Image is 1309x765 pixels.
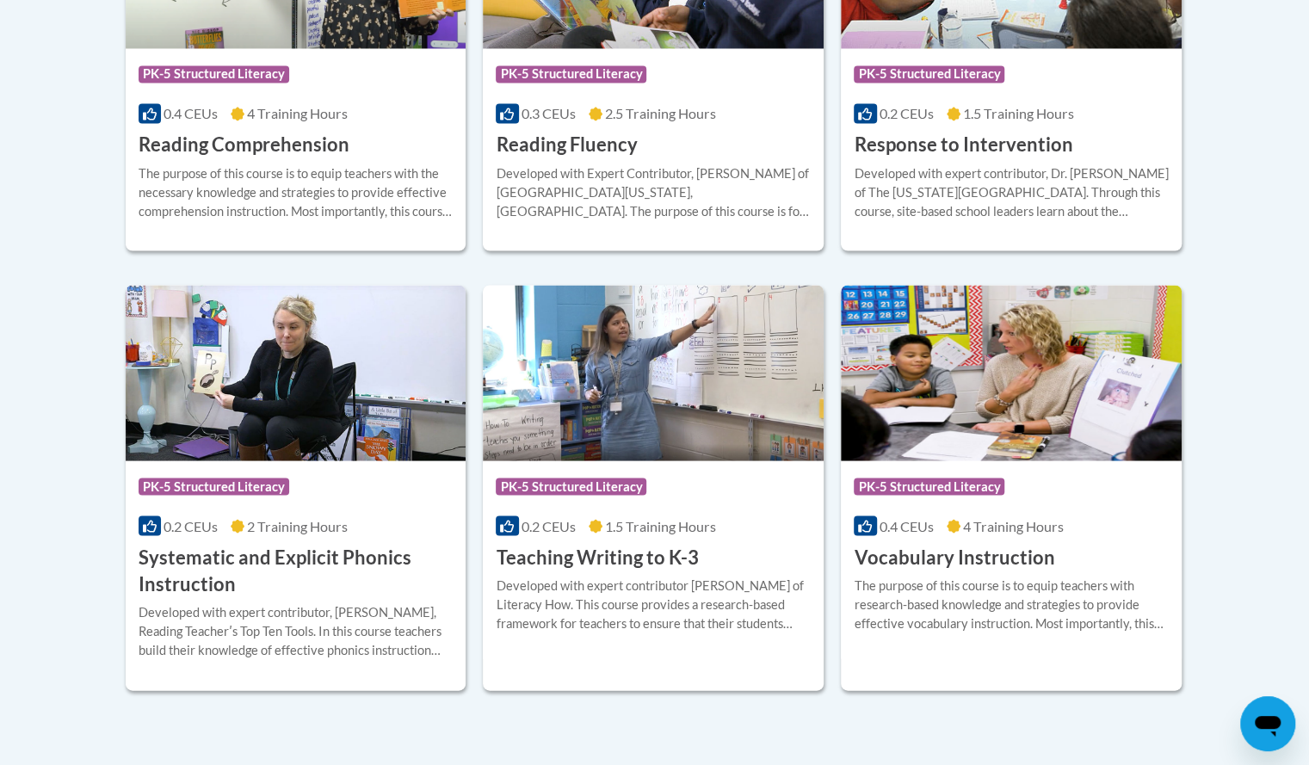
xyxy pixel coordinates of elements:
[522,517,576,534] span: 0.2 CEUs
[605,517,716,534] span: 1.5 Training Hours
[139,132,349,158] h3: Reading Comprehension
[164,517,218,534] span: 0.2 CEUs
[247,517,348,534] span: 2 Training Hours
[139,602,454,659] div: Developed with expert contributor, [PERSON_NAME], Reading Teacherʹs Top Ten Tools. In this course...
[841,285,1182,689] a: Course LogoPK-5 Structured Literacy0.4 CEUs4 Training Hours Vocabulary InstructionThe purpose of ...
[139,163,454,220] div: The purpose of this course is to equip teachers with the necessary knowledge and strategies to pr...
[139,65,289,83] span: PK-5 Structured Literacy
[522,105,576,121] span: 0.3 CEUs
[880,517,934,534] span: 0.4 CEUs
[496,544,698,571] h3: Teaching Writing to K-3
[854,132,1072,158] h3: Response to Intervention
[247,105,348,121] span: 4 Training Hours
[496,132,637,158] h3: Reading Fluency
[841,285,1182,460] img: Course Logo
[483,285,824,460] img: Course Logo
[496,163,811,220] div: Developed with Expert Contributor, [PERSON_NAME] of [GEOGRAPHIC_DATA][US_STATE], [GEOGRAPHIC_DATA...
[963,517,1064,534] span: 4 Training Hours
[854,576,1169,632] div: The purpose of this course is to equip teachers with research-based knowledge and strategies to p...
[139,544,454,597] h3: Systematic and Explicit Phonics Instruction
[496,576,811,632] div: Developed with expert contributor [PERSON_NAME] of Literacy How. This course provides a research-...
[496,65,646,83] span: PK-5 Structured Literacy
[126,285,466,689] a: Course LogoPK-5 Structured Literacy0.2 CEUs2 Training Hours Systematic and Explicit Phonics Instr...
[483,285,824,689] a: Course LogoPK-5 Structured Literacy0.2 CEUs1.5 Training Hours Teaching Writing to K-3Developed wi...
[126,285,466,460] img: Course Logo
[880,105,934,121] span: 0.2 CEUs
[139,478,289,495] span: PK-5 Structured Literacy
[854,163,1169,220] div: Developed with expert contributor, Dr. [PERSON_NAME] of The [US_STATE][GEOGRAPHIC_DATA]. Through ...
[854,478,1004,495] span: PK-5 Structured Literacy
[963,105,1074,121] span: 1.5 Training Hours
[854,544,1054,571] h3: Vocabulary Instruction
[854,65,1004,83] span: PK-5 Structured Literacy
[1240,696,1295,751] iframe: Button to launch messaging window
[496,478,646,495] span: PK-5 Structured Literacy
[164,105,218,121] span: 0.4 CEUs
[605,105,716,121] span: 2.5 Training Hours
